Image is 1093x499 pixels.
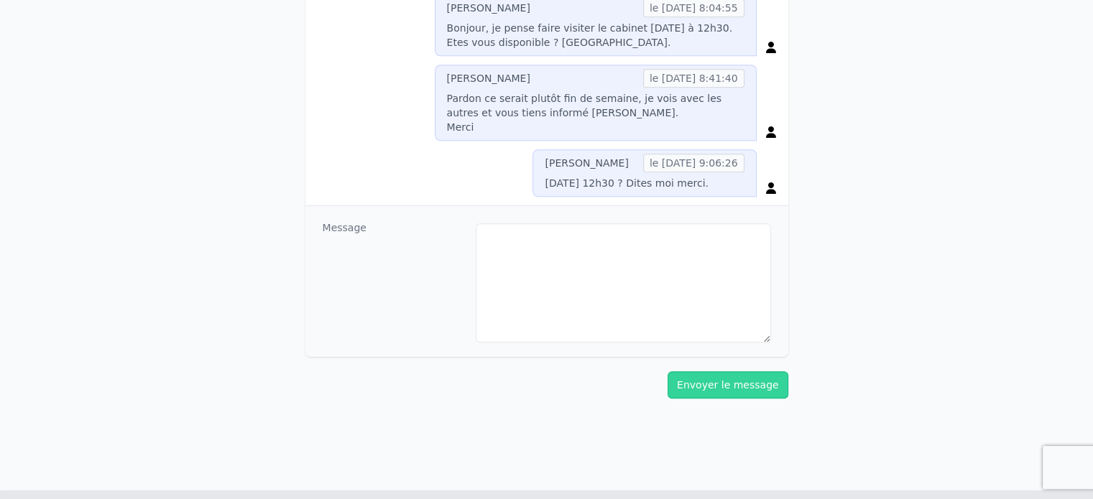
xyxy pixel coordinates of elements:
[545,176,744,190] p: [DATE] 12h30 ? Dites moi merci.
[323,220,464,342] dt: Message
[643,69,744,88] span: le [DATE] 8:41:40
[668,371,788,398] button: Envoyer le message
[447,71,530,85] div: [PERSON_NAME]
[545,156,628,170] div: [PERSON_NAME]
[447,91,744,134] p: Pardon ce serait plutôt fin de semaine, je vois avec les autres et vous tiens informé [PERSON_NAM...
[447,21,744,50] p: Bonjour, je pense faire visiter le cabinet [DATE] à 12h30. Etes vous disponible ? [GEOGRAPHIC_DATA].
[643,154,744,172] span: le [DATE] 9:06:26
[447,1,530,15] div: [PERSON_NAME]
